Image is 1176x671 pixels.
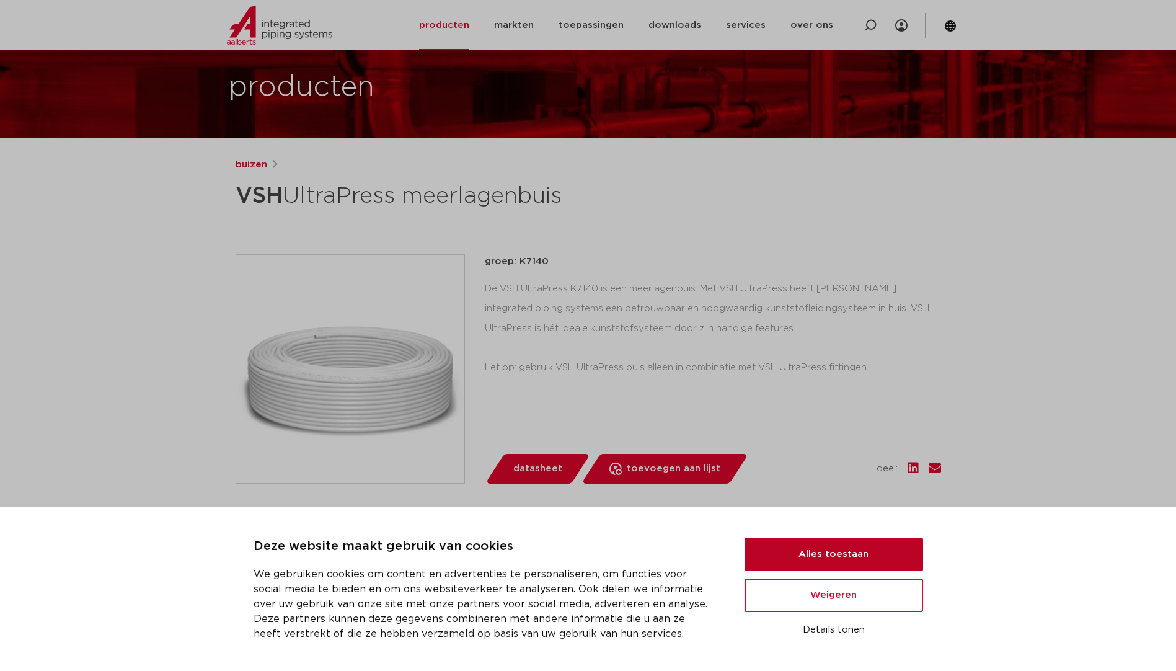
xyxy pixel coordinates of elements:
p: We gebruiken cookies om content en advertenties te personaliseren, om functies voor social media ... [254,567,715,641]
div: De VSH UltraPress K7140 is een meerlagenbuis. Met VSH UltraPress heeft [PERSON_NAME] integrated p... [485,279,941,378]
span: toevoegen aan lijst [627,459,720,479]
p: groep: K7140 [485,254,941,269]
button: Details tonen [745,620,923,641]
button: Alles toestaan [745,538,923,571]
span: deel: [877,461,898,476]
button: Weigeren [745,579,923,612]
a: buizen [236,158,267,172]
a: datasheet [485,454,590,484]
p: Deze website maakt gebruik van cookies [254,537,715,557]
span: datasheet [513,459,562,479]
h1: UltraPress meerlagenbuis [236,177,701,215]
strong: VSH [236,185,283,207]
img: Product Image for VSH UltraPress meerlagenbuis [236,255,464,483]
h1: producten [229,68,374,107]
